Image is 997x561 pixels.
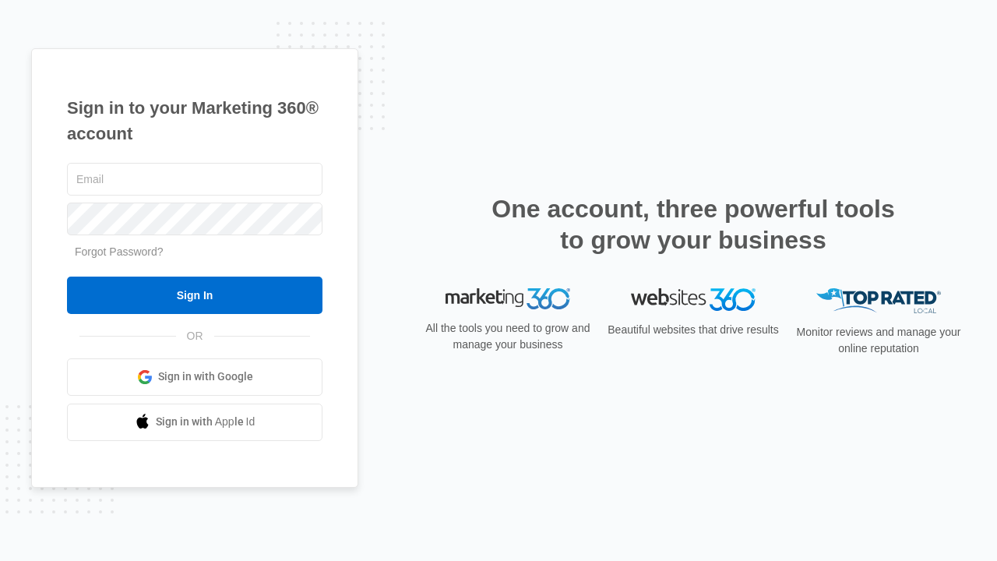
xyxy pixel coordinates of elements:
[446,288,570,310] img: Marketing 360
[816,288,941,314] img: Top Rated Local
[606,322,780,338] p: Beautiful websites that drive results
[487,193,900,256] h2: One account, three powerful tools to grow your business
[176,328,214,344] span: OR
[631,288,756,311] img: Websites 360
[67,95,322,146] h1: Sign in to your Marketing 360® account
[67,163,322,196] input: Email
[67,277,322,314] input: Sign In
[421,320,595,353] p: All the tools you need to grow and manage your business
[75,245,164,258] a: Forgot Password?
[791,324,966,357] p: Monitor reviews and manage your online reputation
[156,414,255,430] span: Sign in with Apple Id
[67,358,322,396] a: Sign in with Google
[158,369,253,385] span: Sign in with Google
[67,404,322,441] a: Sign in with Apple Id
